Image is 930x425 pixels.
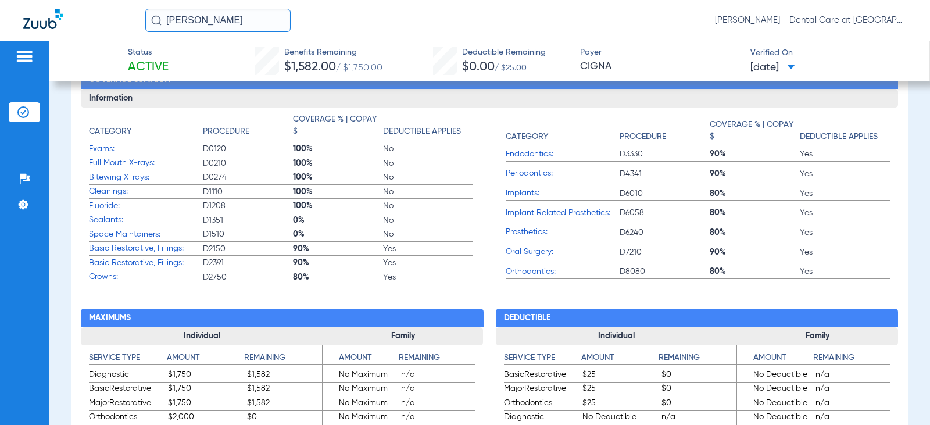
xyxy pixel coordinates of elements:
img: Zuub Logo [23,9,63,29]
span: 90% [710,247,800,258]
span: BasicRestorative [504,369,579,383]
h4: Service Type [89,352,166,365]
span: Exams: [89,143,203,155]
span: BasicRestorative [89,383,164,397]
span: Space Maintainers: [89,228,203,241]
span: D1110 [203,186,293,198]
span: No Deductible [737,369,811,383]
app-breakdown-title: Remaining [399,352,475,369]
span: No Maximum [323,383,397,397]
img: hamburger-icon [15,49,34,63]
span: Active [128,59,169,76]
span: $1,750 [168,383,243,397]
span: $1,750 [168,397,243,411]
span: Yes [800,247,890,258]
h4: Procedure [203,126,249,138]
span: n/a [815,397,890,411]
h4: Remaining [813,352,889,365]
span: Yes [800,148,890,160]
app-breakdown-title: Category [89,113,203,142]
span: No [383,228,473,240]
h2: Maximums [81,309,483,327]
span: D6058 [620,207,710,219]
span: D8080 [620,266,710,277]
app-breakdown-title: Amount [167,352,244,369]
span: 90% [710,148,800,160]
span: D4341 [620,168,710,180]
span: Crowns: [89,271,203,283]
span: n/a [815,383,890,397]
span: D2750 [203,272,293,283]
h4: Amount [581,352,659,365]
h4: Deductible Applies [800,131,878,143]
span: No Deductible [737,397,811,411]
app-breakdown-title: Remaining [659,352,736,369]
span: Payer [580,47,741,59]
span: Verified On [750,47,911,59]
h2: Deductible [496,309,898,327]
span: D0120 [203,143,293,155]
span: $1,582.00 [284,61,336,73]
span: 80% [710,266,800,277]
app-breakdown-title: Service Type [89,352,166,369]
span: 80% [293,272,383,283]
span: $0 [661,369,736,383]
span: D2150 [203,243,293,255]
span: n/a [661,411,736,425]
h3: Family [323,327,484,346]
h4: Category [89,126,131,138]
span: No [383,143,473,155]
h4: Amount [167,352,244,365]
span: $0 [247,411,322,425]
app-breakdown-title: Remaining [244,352,321,369]
span: Sealants: [89,214,203,226]
app-breakdown-title: Deductible Applies [383,113,473,142]
span: n/a [401,397,475,411]
h3: Individual [496,327,737,346]
span: Yes [383,257,473,269]
input: Search for patients [145,9,291,32]
span: No Maximum [323,369,397,383]
span: Diagnostic [89,369,164,383]
span: Yes [800,188,890,199]
span: $1,582 [247,369,322,383]
span: 100% [293,158,383,169]
span: / $1,750.00 [336,63,382,73]
span: CIGNA [580,59,741,74]
h3: Family [737,327,898,346]
span: Orthodontics [89,411,164,425]
span: No Maximum [323,397,397,411]
span: Basic Restorative, Fillings: [89,242,203,255]
span: 0% [293,228,383,240]
span: No [383,172,473,183]
span: Full Mouth X-rays: [89,157,203,169]
span: 100% [293,200,383,212]
span: Prosthetics: [506,226,620,238]
span: MajorRestorative [504,383,579,397]
span: $1,582 [247,383,322,397]
span: Orthodontics: [506,266,620,278]
span: 80% [710,188,800,199]
span: n/a [815,411,890,425]
span: D0274 [203,172,293,183]
span: Yes [383,272,473,283]
h4: Remaining [244,352,321,365]
span: 90% [710,168,800,180]
app-breakdown-title: Category [506,113,620,147]
span: Yes [800,227,890,238]
span: 80% [710,227,800,238]
h4: Amount [737,352,813,365]
span: $25 [582,369,657,383]
span: No [383,158,473,169]
span: Periodontics: [506,167,620,180]
app-breakdown-title: Service Type [504,352,581,369]
span: No Deductible [737,411,811,425]
span: [DATE] [750,60,795,75]
span: [PERSON_NAME] - Dental Care at [GEOGRAPHIC_DATA] [715,15,907,26]
span: 80% [710,207,800,219]
app-breakdown-title: Coverage % | Copay $ [710,113,800,147]
span: Benefits Remaining [284,47,382,59]
span: No Deductible [737,383,811,397]
span: MajorRestorative [89,397,164,411]
span: Bitewing X-rays: [89,172,203,184]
